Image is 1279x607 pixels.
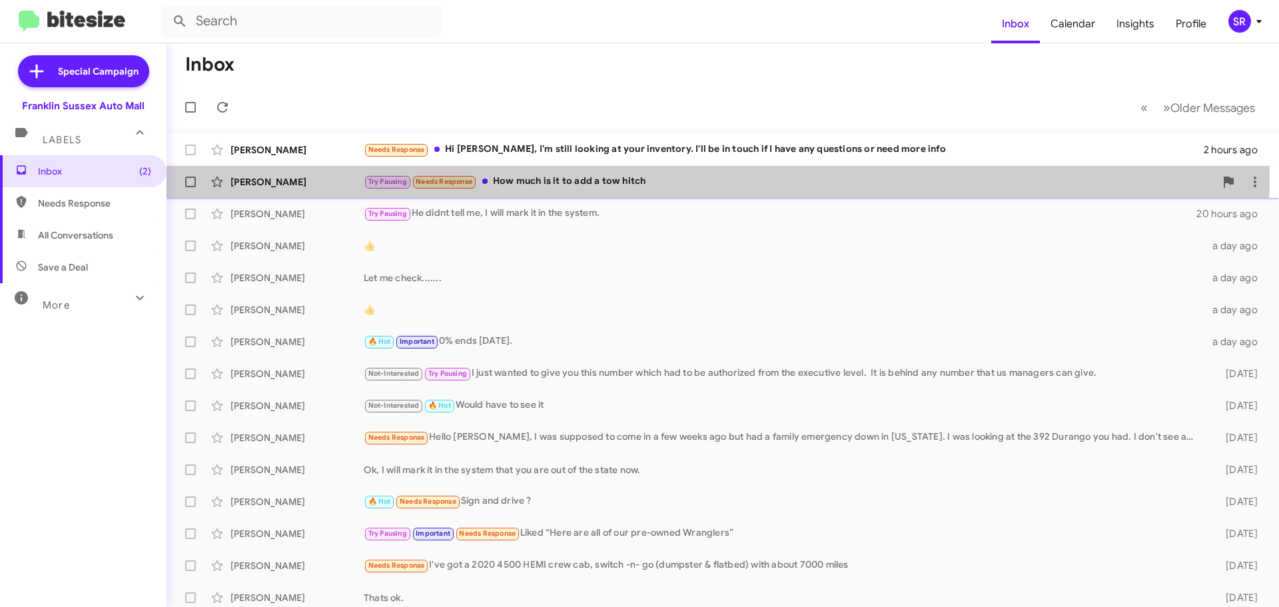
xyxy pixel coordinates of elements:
div: a day ago [1204,335,1268,348]
div: 20 hours ago [1196,207,1268,221]
div: How much is it to add a tow hitch [364,174,1215,189]
span: Try Pausing [368,209,407,218]
span: Try Pausing [428,369,467,378]
div: [PERSON_NAME] [230,559,364,572]
div: [PERSON_NAME] [230,399,364,412]
div: Would have to see it [364,398,1204,413]
div: a day ago [1204,239,1268,253]
input: Search [161,5,441,37]
span: 🔥 Hot [368,497,391,506]
div: [PERSON_NAME] [230,303,364,316]
span: Save a Deal [38,261,88,274]
h1: Inbox [185,54,234,75]
a: Calendar [1040,5,1106,43]
span: Needs Response [38,197,151,210]
div: Let me check....... [364,271,1204,285]
span: Needs Response [368,145,425,154]
nav: Page navigation example [1133,94,1263,121]
div: [PERSON_NAME] [230,463,364,476]
div: [PERSON_NAME] [230,175,364,189]
div: [PERSON_NAME] [230,431,364,444]
div: [PERSON_NAME] [230,239,364,253]
div: 2 hours ago [1204,143,1268,157]
span: (2) [139,165,151,178]
div: 👍 [364,239,1204,253]
div: Franklin Sussex Auto Mall [22,99,145,113]
span: Older Messages [1170,101,1255,115]
div: Hi [PERSON_NAME], I'm still looking at your inventory. I'll be in touch if I have any questions o... [364,142,1204,157]
span: Labels [43,134,81,146]
span: 🔥 Hot [428,401,451,410]
div: Hello [PERSON_NAME], I was supposed to come in a few weeks ago but had a family emergency down in... [364,430,1204,445]
span: 🔥 Hot [368,337,391,346]
a: Profile [1165,5,1217,43]
div: Ok, I will mark it in the system that you are out of the state now. [364,463,1204,476]
div: [PERSON_NAME] [230,527,364,540]
span: « [1140,99,1148,116]
div: [DATE] [1204,495,1268,508]
div: [DATE] [1204,367,1268,380]
div: [PERSON_NAME] [230,271,364,285]
button: Next [1155,94,1263,121]
span: Not-Interested [368,401,420,410]
span: Needs Response [368,561,425,570]
div: I just wanted to give you this number which had to be authorized from the executive level. It is ... [364,366,1204,381]
span: Needs Response [368,433,425,442]
div: [PERSON_NAME] [230,335,364,348]
div: I've got a 2020 4500 HEMI crew cab, switch -n- go (dumpster & flatbed) with about 7000 miles [364,558,1204,573]
span: Try Pausing [368,177,407,186]
a: Insights [1106,5,1165,43]
span: All Conversations [38,229,113,242]
a: Special Campaign [18,55,149,87]
div: [DATE] [1204,463,1268,476]
div: Thats ok. [364,591,1204,604]
span: Needs Response [400,497,456,506]
div: [DATE] [1204,431,1268,444]
div: Sign and drive ? [364,494,1204,509]
div: a day ago [1204,271,1268,285]
span: More [43,299,70,311]
div: SR [1228,10,1251,33]
span: Inbox [38,165,151,178]
span: Needs Response [416,177,472,186]
div: 0% ends [DATE]. [364,334,1204,349]
div: a day ago [1204,303,1268,316]
span: Important [400,337,434,346]
span: Special Campaign [58,65,139,78]
span: Needs Response [459,529,516,538]
div: [DATE] [1204,527,1268,540]
span: Important [416,529,450,538]
div: [PERSON_NAME] [230,143,364,157]
div: [PERSON_NAME] [230,367,364,380]
div: Liked “Here are all of our pre-owned Wranglers” [364,526,1204,541]
span: Try Pausing [368,529,407,538]
div: [PERSON_NAME] [230,495,364,508]
div: He didnt tell me, I will mark it in the system. [364,206,1196,221]
div: 👍 [364,303,1204,316]
button: SR [1217,10,1264,33]
div: [DATE] [1204,591,1268,604]
a: Inbox [991,5,1040,43]
div: [PERSON_NAME] [230,591,364,604]
div: [DATE] [1204,559,1268,572]
span: Not-Interested [368,369,420,378]
div: [DATE] [1204,399,1268,412]
button: Previous [1132,94,1156,121]
span: » [1163,99,1170,116]
div: [PERSON_NAME] [230,207,364,221]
